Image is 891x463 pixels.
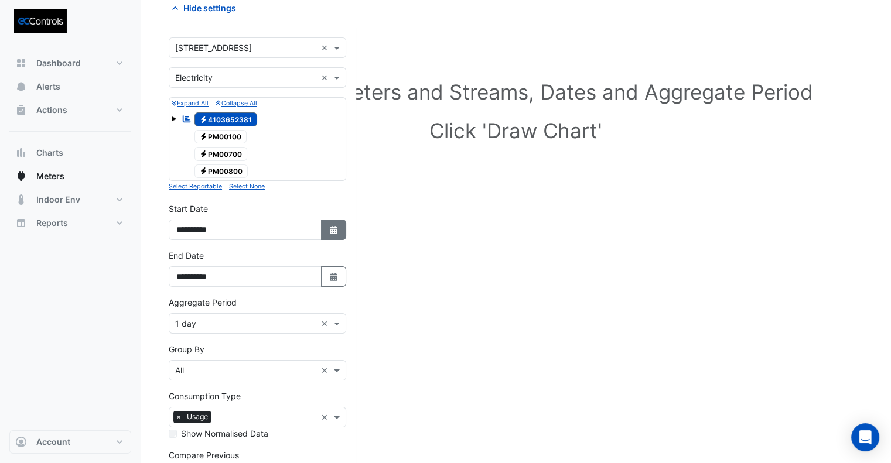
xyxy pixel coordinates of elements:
[36,436,70,448] span: Account
[216,100,257,107] small: Collapse All
[169,183,222,190] small: Select Reportable
[321,364,331,376] span: Clear
[169,296,237,308] label: Aggregate Period
[36,217,68,229] span: Reports
[169,390,241,402] label: Consumption Type
[169,181,222,191] button: Select Reportable
[36,81,60,92] span: Alerts
[321,411,331,423] span: Clear
[169,249,204,262] label: End Date
[229,181,265,191] button: Select None
[321,71,331,84] span: Clear
[187,80,844,104] h1: Select Site, Meters and Streams, Dates and Aggregate Period
[172,100,209,107] small: Expand All
[9,98,131,122] button: Actions
[321,317,331,330] span: Clear
[199,115,208,124] fa-icon: Electricity
[194,164,248,179] span: PM00800
[15,217,27,229] app-icon: Reports
[15,170,27,182] app-icon: Meters
[36,57,81,69] span: Dashboard
[36,147,63,159] span: Charts
[36,104,67,116] span: Actions
[194,130,247,144] span: PM00100
[15,147,27,159] app-icon: Charts
[15,81,27,92] app-icon: Alerts
[229,183,265,190] small: Select None
[329,225,339,235] fa-icon: Select Date
[199,149,208,158] fa-icon: Electricity
[321,42,331,54] span: Clear
[199,167,208,176] fa-icon: Electricity
[36,194,80,205] span: Indoor Env
[9,211,131,235] button: Reports
[182,114,192,124] fa-icon: Reportable
[15,194,27,205] app-icon: Indoor Env
[851,423,879,451] div: Open Intercom Messenger
[169,203,208,215] label: Start Date
[187,118,844,143] h1: Click 'Draw Chart'
[199,132,208,141] fa-icon: Electricity
[9,430,131,454] button: Account
[181,427,268,440] label: Show Normalised Data
[9,141,131,164] button: Charts
[172,98,209,108] button: Expand All
[183,2,236,14] span: Hide settings
[194,112,258,126] span: 4103652381
[14,9,67,33] img: Company Logo
[216,98,257,108] button: Collapse All
[169,449,239,461] label: Compare Previous
[9,52,131,75] button: Dashboard
[9,75,131,98] button: Alerts
[9,188,131,211] button: Indoor Env
[184,411,211,423] span: Usage
[169,343,204,355] label: Group By
[36,170,64,182] span: Meters
[15,104,27,116] app-icon: Actions
[9,164,131,188] button: Meters
[329,272,339,282] fa-icon: Select Date
[173,411,184,423] span: ×
[15,57,27,69] app-icon: Dashboard
[194,147,248,161] span: PM00700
